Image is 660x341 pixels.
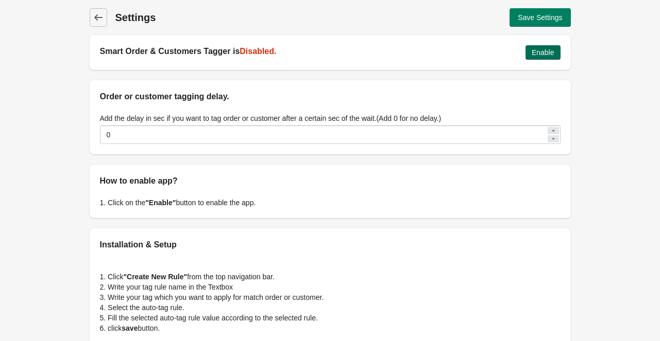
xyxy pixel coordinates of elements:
p: 3. Write your tag which you want to apply for match order or customer. [100,292,561,302]
button: Save Settings [510,8,570,27]
h2: Order or customer tagging delay. [100,91,561,103]
h2: Smart Order & Customers Tagger is [100,45,517,58]
p: 1. Click on the button to enable the app. [100,198,561,208]
p: 6. click button. [100,323,561,333]
b: "Create New Rule" [123,273,187,281]
p: 1. Click from the top navigation bar. [100,272,561,282]
span: Enable [532,48,554,57]
p: 2. Write your tag rule name in the Textbox [100,282,561,292]
b: save [122,324,138,332]
label: Add the delay in sec if you want to tag order or customer after a certain sec of the wait.(Add 0 ... [100,113,442,123]
h2: Installation & Setup [100,239,561,251]
p: 5. Fill the selected auto-tag rule value according to the selected rule. [100,313,561,323]
button: Enable [526,45,561,60]
span: Save Settings [518,13,562,22]
input: delay in sec [100,125,546,144]
b: "Enable" [145,199,176,207]
span: Disabled. [240,47,276,56]
p: 4. Select the auto-tag rule. [100,302,561,313]
h1: Settings [115,10,325,25]
h2: How to enable app? [100,175,561,187]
